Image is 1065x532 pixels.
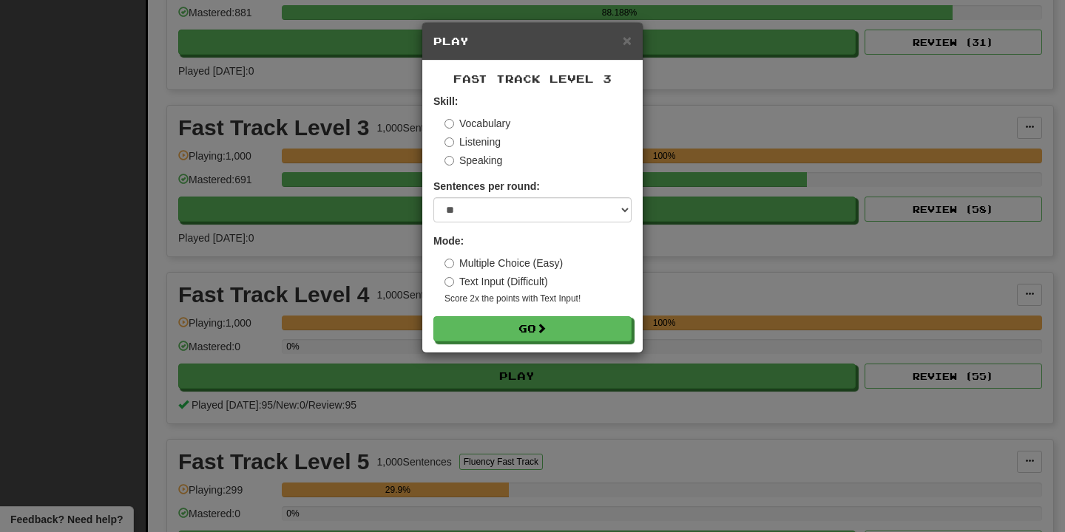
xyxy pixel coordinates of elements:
[623,33,632,48] button: Close
[444,116,510,131] label: Vocabulary
[444,277,454,287] input: Text Input (Difficult)
[433,179,540,194] label: Sentences per round:
[444,293,632,305] small: Score 2x the points with Text Input !
[444,156,454,166] input: Speaking
[444,274,548,289] label: Text Input (Difficult)
[433,95,458,107] strong: Skill:
[444,137,454,147] input: Listening
[433,235,464,247] strong: Mode:
[433,316,632,341] button: Go
[444,134,501,149] label: Listening
[444,153,502,168] label: Speaking
[444,119,454,129] input: Vocabulary
[444,256,563,270] label: Multiple Choice (Easy)
[444,259,454,268] input: Multiple Choice (Easy)
[433,34,632,49] h5: Play
[453,72,612,85] span: Fast Track Level 3
[623,32,632,49] span: ×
